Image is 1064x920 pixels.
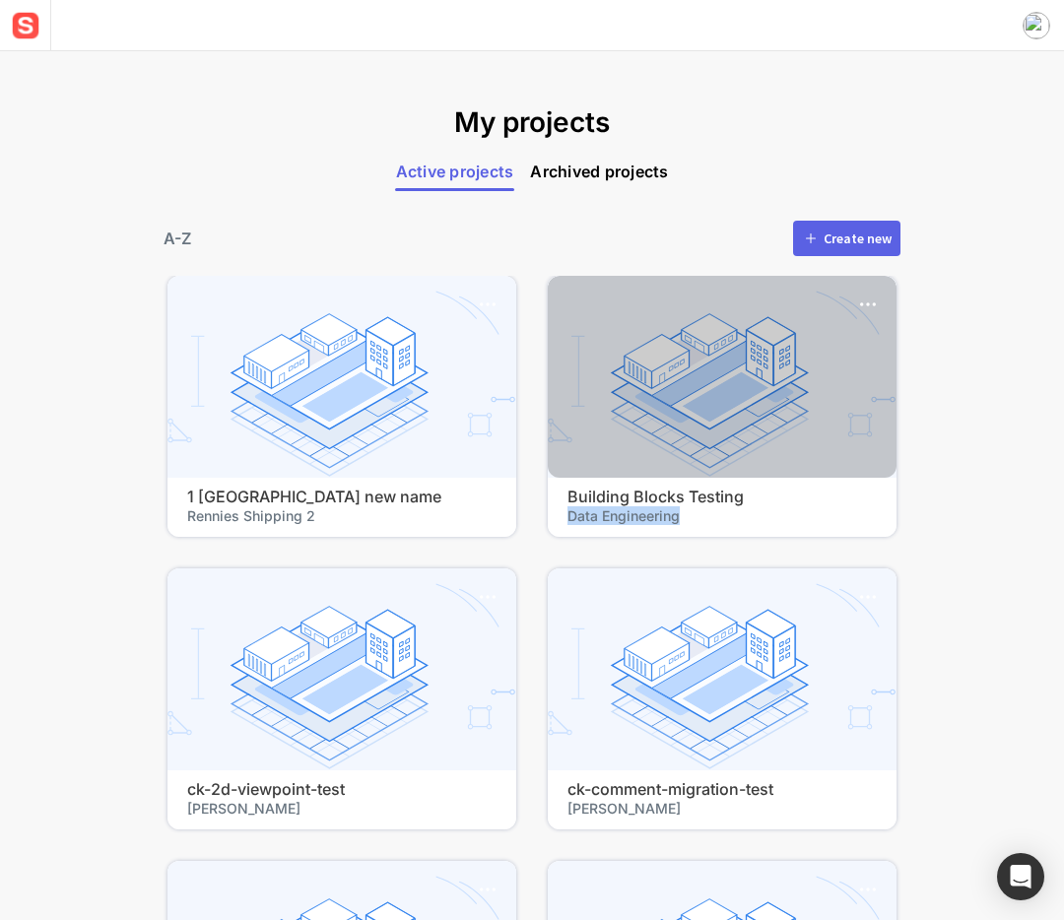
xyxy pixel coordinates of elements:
[8,8,43,43] img: sensat
[567,799,877,818] span: [PERSON_NAME]
[164,227,191,250] div: A-Z
[824,231,892,245] div: Create new
[187,488,497,506] h4: 1 [GEOGRAPHIC_DATA] new name
[187,506,497,525] span: Rennies Shipping 2
[187,780,497,799] h4: ck-2d-viewpoint-test
[454,106,610,140] h1: My projects
[395,160,514,184] span: Active projects
[567,506,877,525] span: Data Engineering
[997,853,1044,900] div: Open Intercom Messenger
[567,780,877,799] h4: ck-comment-migration-test
[530,160,669,184] span: Archived projects
[567,488,877,506] h4: Building Blocks Testing
[187,799,497,818] span: [PERSON_NAME]
[793,221,900,256] button: Create new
